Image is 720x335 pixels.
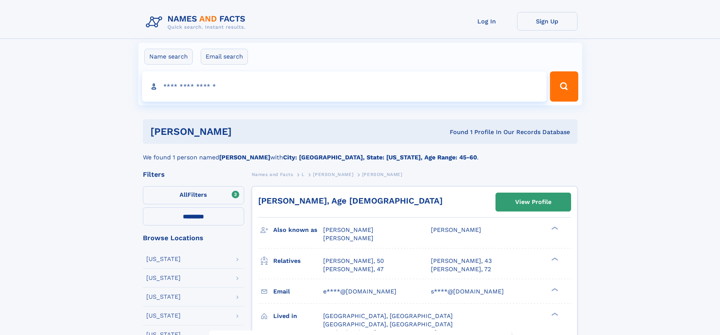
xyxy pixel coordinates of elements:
h3: Email [273,285,323,298]
div: [US_STATE] [146,294,181,300]
div: View Profile [515,193,551,211]
a: [PERSON_NAME], 72 [431,265,491,273]
span: L [302,172,305,177]
div: ❯ [550,287,559,292]
h3: Lived in [273,310,323,323]
a: View Profile [496,193,571,211]
label: Email search [201,49,248,65]
a: [PERSON_NAME], 43 [431,257,492,265]
b: City: [GEOGRAPHIC_DATA], State: [US_STATE], Age Range: 45-60 [283,154,477,161]
h3: Relatives [273,255,323,267]
span: [PERSON_NAME] [323,226,373,233]
a: Sign Up [517,12,578,31]
a: Log In [457,12,517,31]
span: [PERSON_NAME] [313,172,353,177]
span: [PERSON_NAME] [323,235,373,242]
a: [PERSON_NAME], Age [DEMOGRAPHIC_DATA] [258,196,443,205]
span: [PERSON_NAME] [362,172,403,177]
label: Filters [143,186,244,204]
label: Name search [144,49,193,65]
div: [US_STATE] [146,256,181,262]
div: We found 1 person named with . [143,144,578,162]
a: Names and Facts [252,170,293,179]
div: Found 1 Profile In Our Records Database [341,128,570,136]
h3: Also known as [273,224,323,236]
a: [PERSON_NAME], 47 [323,265,384,273]
div: [US_STATE] [146,275,181,281]
div: Filters [143,171,244,178]
div: Browse Locations [143,235,244,241]
div: [US_STATE] [146,313,181,319]
span: [GEOGRAPHIC_DATA], [GEOGRAPHIC_DATA] [323,321,453,328]
div: ❯ [550,226,559,231]
div: ❯ [550,256,559,261]
input: search input [142,71,547,102]
span: All [180,191,187,198]
a: [PERSON_NAME] [313,170,353,179]
button: Search Button [550,71,578,102]
a: [PERSON_NAME], 50 [323,257,384,265]
b: [PERSON_NAME] [219,154,270,161]
img: Logo Names and Facts [143,12,252,32]
span: [GEOGRAPHIC_DATA], [GEOGRAPHIC_DATA] [323,312,453,320]
span: [PERSON_NAME] [431,226,481,233]
h1: [PERSON_NAME] [150,127,341,136]
div: ❯ [550,312,559,316]
a: L [302,170,305,179]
